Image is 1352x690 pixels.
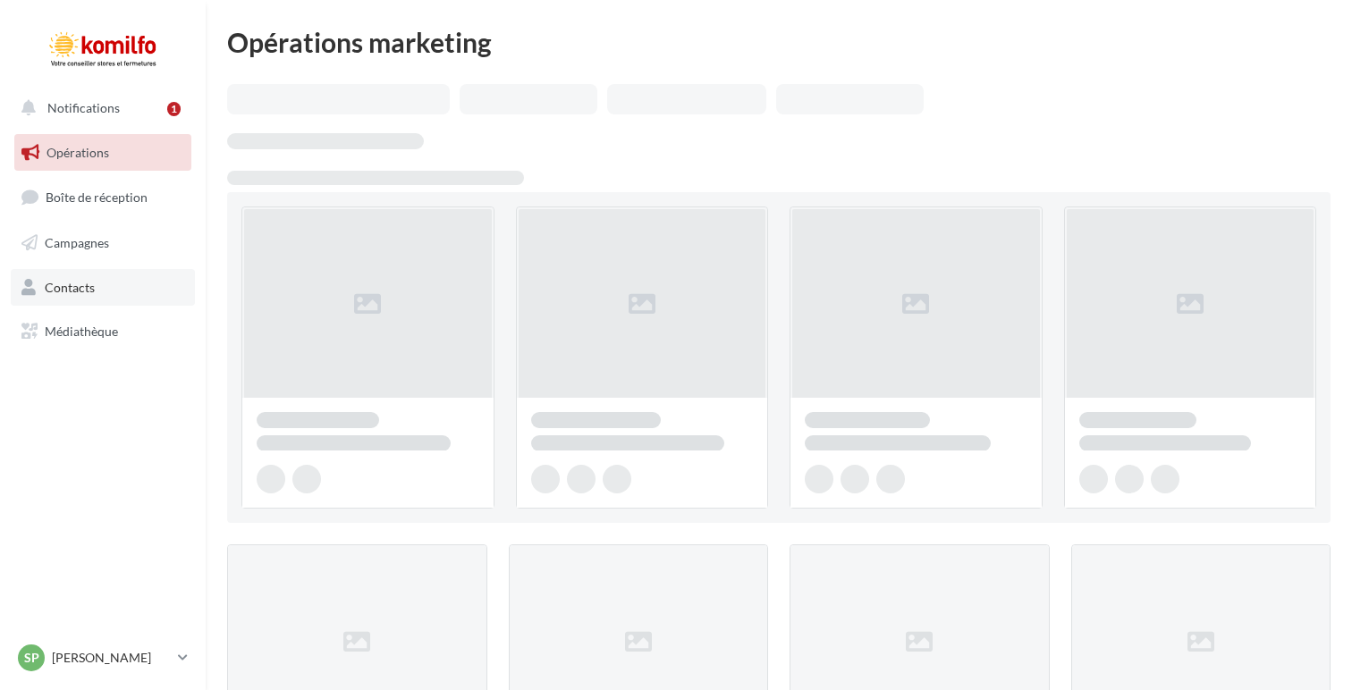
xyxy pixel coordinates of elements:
span: Boîte de réception [46,189,148,205]
span: Campagnes [45,235,109,250]
span: Médiathèque [45,324,118,339]
span: Notifications [47,100,120,115]
span: SP [24,649,39,667]
button: Notifications 1 [11,89,188,127]
span: Contacts [45,279,95,294]
p: [PERSON_NAME] [52,649,171,667]
div: 1 [167,102,181,116]
a: Boîte de réception [11,178,195,216]
a: Médiathèque [11,313,195,350]
a: Contacts [11,269,195,307]
a: Campagnes [11,224,195,262]
span: Opérations [46,145,109,160]
a: SP [PERSON_NAME] [14,641,191,675]
a: Opérations [11,134,195,172]
div: Opérations marketing [227,29,1331,55]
